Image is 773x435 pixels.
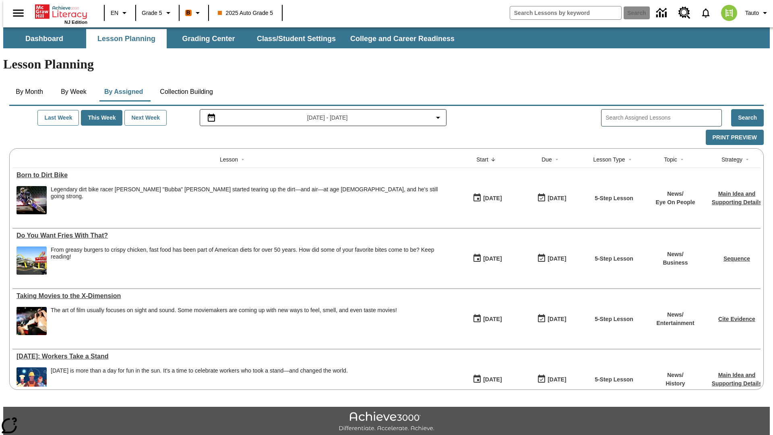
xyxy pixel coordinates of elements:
[6,1,30,25] button: Open side menu
[17,307,47,335] img: Panel in front of the seats sprays water mist to the happy audience at a 4DX-equipped theater.
[153,82,219,101] button: Collection Building
[51,186,451,200] div: Legendary dirt bike racer [PERSON_NAME] "Bubba" [PERSON_NAME] started tearing up the dirt—and air...
[51,186,451,214] div: Legendary dirt bike racer James "Bubba" Stewart started tearing up the dirt—and air—at age 4, and...
[721,5,737,21] img: avatar image
[64,20,87,25] span: NJ Edition
[51,367,348,396] div: Labor Day is more than a day for fun in the sun. It's a time to celebrate workers who took a stan...
[111,9,118,17] span: EN
[81,110,122,126] button: This Week
[534,251,569,266] button: 09/04/25: Last day the lesson can be accessed
[716,2,742,23] button: Select a new avatar
[35,3,87,25] div: Home
[534,372,569,387] button: 09/07/25: Last day the lesson can be accessed
[595,194,633,203] p: 5-Step Lesson
[483,254,502,264] div: [DATE]
[17,232,451,239] a: Do You Want Fries With That?, Lessons
[107,6,133,20] button: Language: EN, Select a language
[595,255,633,263] p: 5-Step Lesson
[182,6,206,20] button: Boost Class color is orange. Change class color
[510,6,621,19] input: search field
[4,29,85,48] button: Dashboard
[483,314,502,324] div: [DATE]
[625,155,635,164] button: Sort
[548,254,566,264] div: [DATE]
[548,375,566,385] div: [DATE]
[742,155,752,164] button: Sort
[664,155,677,164] div: Topic
[677,155,687,164] button: Sort
[51,246,451,260] div: From greasy burgers to crispy chicken, fast food has been part of American diets for over 50 year...
[666,371,685,379] p: News /
[86,29,167,48] button: Lesson Planning
[655,190,695,198] p: News /
[470,372,504,387] button: 09/03/25: First time the lesson was available
[656,311,694,319] p: News /
[307,114,348,122] span: [DATE] - [DATE]
[124,110,167,126] button: Next Week
[17,367,47,396] img: A banner with a blue background shows an illustrated row of diverse men and women dressed in clot...
[98,82,149,101] button: By Assigned
[17,292,451,300] a: Taking Movies to the X-Dimension, Lessons
[712,191,762,205] a: Main Idea and Supporting Details
[37,110,79,126] button: Last Week
[433,113,443,122] svg: Collapse Date Range Filter
[220,155,238,164] div: Lesson
[712,372,762,387] a: Main Idea and Supporting Details
[718,316,755,322] a: Cite Evidence
[595,315,633,323] p: 5-Step Lesson
[17,172,451,179] div: Born to Dirt Bike
[534,311,569,327] button: 09/03/25: Last day the lesson can be accessed
[339,412,434,432] img: Achieve3000 Differentiate Accelerate Achieve
[203,113,443,122] button: Select the date range menu item
[3,57,770,72] h1: Lesson Planning
[35,4,87,20] a: Home
[745,9,759,17] span: Tauto
[3,27,770,48] div: SubNavbar
[483,375,502,385] div: [DATE]
[51,307,397,314] p: The art of film usually focuses on sight and sound. Some moviemakers are coming up with new ways ...
[542,155,552,164] div: Due
[674,2,695,24] a: Resource Center, Will open in new tab
[51,246,451,275] div: From greasy burgers to crispy chicken, fast food has been part of American diets for over 50 year...
[17,232,451,239] div: Do You Want Fries With That?
[666,379,685,388] p: History
[470,311,504,327] button: 09/03/25: First time the lesson was available
[218,9,273,17] span: 2025 Auto Grade 5
[470,191,504,206] button: 09/04/25: First time the lesson was available
[54,82,94,101] button: By Week
[17,186,47,214] img: Motocross racer James Stewart flies through the air on his dirt bike.
[138,6,176,20] button: Grade: Grade 5, Select a grade
[238,155,248,164] button: Sort
[534,191,569,206] button: 09/04/25: Last day the lesson can be accessed
[606,112,721,124] input: Search Assigned Lessons
[742,6,773,20] button: Profile/Settings
[695,2,716,23] a: Notifications
[731,109,764,126] button: Search
[663,259,688,267] p: Business
[9,82,50,101] button: By Month
[593,155,625,164] div: Lesson Type
[17,246,47,275] img: One of the first McDonald's stores, with the iconic red sign and golden arches.
[470,251,504,266] button: 09/04/25: First time the lesson was available
[651,2,674,24] a: Data Center
[142,9,162,17] span: Grade 5
[656,319,694,327] p: Entertainment
[663,250,688,259] p: News /
[168,29,249,48] button: Grading Center
[723,255,750,262] a: Sequence
[655,198,695,207] p: Eye On People
[186,8,190,18] span: B
[17,353,451,360] a: Labor Day: Workers Take a Stand, Lessons
[250,29,342,48] button: Class/Student Settings
[721,155,742,164] div: Strategy
[344,29,461,48] button: College and Career Readiness
[476,155,488,164] div: Start
[706,130,764,145] button: Print Preview
[17,172,451,179] a: Born to Dirt Bike, Lessons
[51,367,348,374] div: [DATE] is more than a day for fun in the sun. It's a time to celebrate workers who took a stand—a...
[17,292,451,300] div: Taking Movies to the X-Dimension
[488,155,498,164] button: Sort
